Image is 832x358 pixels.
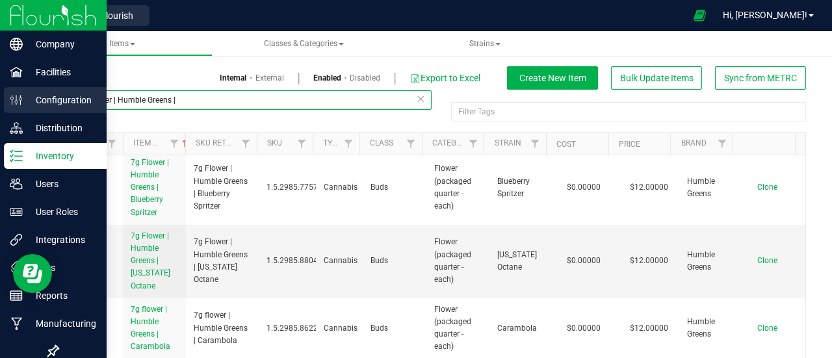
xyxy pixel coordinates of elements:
inline-svg: Users [10,177,23,190]
span: 7g Flower | Humble Greens | Blueberry Spritzer [194,162,251,212]
inline-svg: Distribution [10,121,23,134]
inline-svg: Manufacturing [10,317,23,330]
span: 7g flower | Humble Greens | Carambola [131,305,170,352]
a: Sku Retail Display Name [196,138,293,147]
a: Filter [101,133,123,155]
inline-svg: Inventory [10,149,23,162]
a: Strain [495,138,521,147]
p: User Roles [23,204,101,220]
p: Manufacturing [23,316,101,331]
p: Integrations [23,232,101,248]
inline-svg: Tags [10,261,23,274]
span: Classes & Categories [264,39,344,48]
span: $0.00000 [560,178,607,197]
a: Filter [164,133,185,155]
span: Bulk Update Items [620,73,694,83]
a: Price [619,140,640,149]
input: Search Item Name, SKU Retail Name, or Part Number [57,90,432,110]
span: Carambola [497,322,545,335]
span: 7g Flower | Humble Greens | Blueberry Spritzer [131,158,169,217]
span: Cannabis [324,255,357,267]
a: External [255,72,284,84]
a: Clone [757,256,790,265]
a: Class [370,138,393,147]
span: Flower (packaged quarter - each) [434,162,482,212]
p: Facilities [23,64,101,80]
span: Clone [757,324,777,333]
span: 7g Flower | Humble Greens | [US_STATE] Octane [194,236,251,286]
span: $0.00000 [560,251,607,270]
span: 1.5.2985.862269.0 [266,322,333,335]
p: Company [23,36,101,52]
p: Reports [23,288,101,303]
span: Buds [370,322,418,335]
p: Distribution [23,120,101,136]
span: $12.00000 [623,251,675,270]
span: $0.00000 [560,319,607,338]
span: Create New Item [519,73,586,83]
span: Humble Greens [687,175,734,200]
span: $12.00000 [623,319,675,338]
span: 7g flower | Humble Greens | Carambola [194,309,251,347]
a: Filter [291,133,313,155]
a: 7g flower | Humble Greens | Carambola [131,303,178,353]
inline-svg: Integrations [10,233,23,246]
span: Clone [757,256,777,265]
span: [US_STATE] Octane [497,249,545,274]
a: Type [323,138,342,147]
span: Strains [469,39,500,48]
inline-svg: Company [10,38,23,51]
span: Clear [416,90,425,107]
a: Filter [525,133,546,155]
span: $12.00000 [623,178,675,197]
inline-svg: User Roles [10,205,23,218]
span: 1.5.2985.775778.0 [266,181,333,194]
span: Open Ecommerce Menu [685,3,714,28]
a: 7g Flower | Humble Greens | Blueberry Spritzer [131,157,178,219]
a: Disabled [350,72,380,84]
a: Filter [235,133,257,155]
span: Cannabis [324,322,357,335]
span: Cannabis [324,181,357,194]
iframe: Resource center [13,254,52,293]
span: Hi, [PERSON_NAME]! [723,10,807,20]
a: Internal [220,72,246,84]
span: 1.5.2985.880489.0 [266,255,333,267]
span: Sync from METRC [724,73,797,83]
span: Buds [370,255,418,267]
span: Humble Greens [687,249,734,274]
p: Configuration [23,92,101,108]
span: Flower (packaged quarter - each) [434,303,482,353]
span: Items [109,39,135,48]
a: Item Name [133,138,190,147]
inline-svg: Facilities [10,66,23,79]
a: Filter [711,133,733,155]
span: Clone [757,183,777,192]
a: 7g Flower | Humble Greens | [US_STATE] Octane [131,230,178,292]
p: Inventory [23,148,101,164]
span: Humble Greens [687,316,734,340]
p: Tags [23,260,101,275]
a: SKU [267,138,282,147]
p: Users [23,176,101,192]
span: Flower (packaged quarter - each) [434,236,482,286]
a: Filter [338,133,359,155]
inline-svg: Reports [10,289,23,302]
a: Clone [757,324,790,333]
button: Create New Item [507,66,598,90]
a: Cost [556,140,576,149]
a: Enabled [313,72,341,84]
button: Bulk Update Items [611,66,702,90]
span: Blueberry Spritzer [497,175,545,200]
a: Brand [681,138,707,147]
inline-svg: Configuration [10,94,23,107]
h3: Items [57,66,422,82]
button: Export to Excel [409,67,481,89]
a: Clone [757,183,790,192]
span: Buds [370,181,418,194]
a: Filter [400,133,421,155]
a: Filter [462,133,484,155]
span: 7g Flower | Humble Greens | [US_STATE] Octane [131,231,170,290]
a: Category [432,138,471,147]
button: Sync from METRC [715,66,806,90]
